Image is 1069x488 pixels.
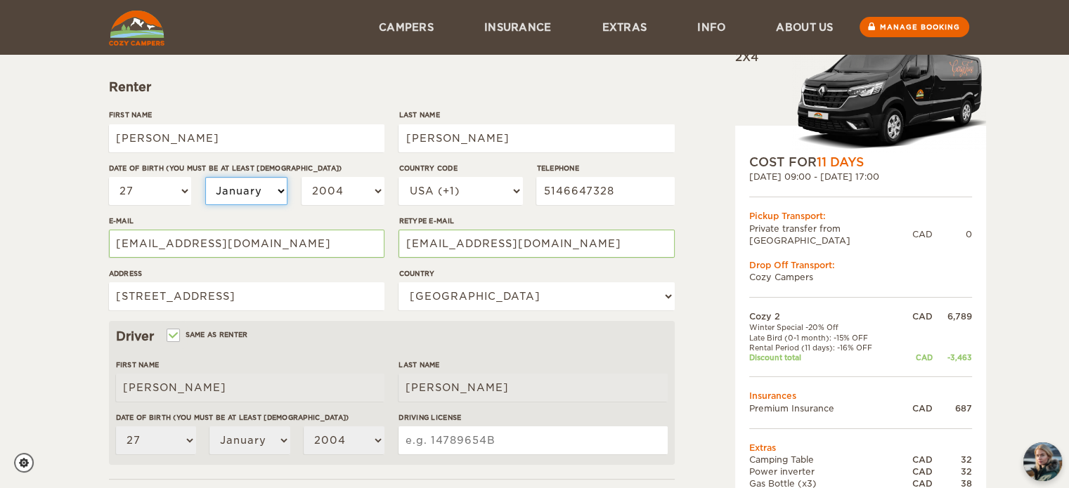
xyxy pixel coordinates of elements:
[109,163,384,173] label: Date of birth (You must be at least [DEMOGRAPHIC_DATA])
[116,374,384,402] input: e.g. William
[399,230,674,258] input: e.g. example@example.com
[749,454,899,466] td: Camping Table
[399,374,667,402] input: e.g. Smith
[109,124,384,152] input: e.g. William
[899,454,933,466] div: CAD
[749,402,899,414] td: Premium Insurance
[749,259,972,271] div: Drop Off Transport:
[899,466,933,477] div: CAD
[749,466,899,477] td: Power inverter
[1023,442,1062,481] button: chat-button
[399,163,522,173] label: Country Code
[109,11,164,46] img: Cozy Campers
[860,17,969,37] a: Manage booking
[749,332,899,342] td: Late Bird (0-1 month): -15% OFF
[912,228,933,240] div: CAD
[749,390,972,402] td: Insurances
[749,222,912,246] td: Private transfer from [GEOGRAPHIC_DATA]
[109,110,384,120] label: First Name
[116,328,668,345] div: Driver
[749,154,972,171] div: COST FOR
[749,322,899,332] td: Winter Special -20% Off
[933,352,972,362] div: -3,463
[536,177,674,205] input: e.g. 1 234 567 890
[168,328,248,341] label: Same as renter
[735,34,986,154] div: Automatic 2x4
[933,310,972,322] div: 6,789
[168,332,177,341] input: Same as renter
[109,268,384,279] label: Address
[899,310,933,322] div: CAD
[749,352,899,362] td: Discount total
[749,210,972,222] div: Pickup Transport:
[116,412,384,423] label: Date of birth (You must be at least [DEMOGRAPHIC_DATA])
[899,402,933,414] div: CAD
[933,402,972,414] div: 687
[109,79,675,95] div: Renter
[536,163,674,173] label: Telephone
[399,124,674,152] input: e.g. Smith
[399,412,667,423] label: Driving License
[399,216,674,226] label: Retype E-mail
[399,268,674,279] label: Country
[791,38,986,154] img: Langur-m-c-logo-2.png
[749,343,899,352] td: Rental Period (11 days): -16% OFF
[817,155,864,169] span: 11 Days
[933,228,972,240] div: 0
[399,426,667,454] input: e.g. 14789654B
[109,230,384,258] input: e.g. example@example.com
[1023,442,1062,481] img: Freyja at Cozy Campers
[116,360,384,370] label: First Name
[899,352,933,362] div: CAD
[109,282,384,310] input: e.g. Street, City, Zip Code
[749,442,972,454] td: Extras
[749,171,972,183] div: [DATE] 09:00 - [DATE] 17:00
[749,271,972,283] td: Cozy Campers
[933,454,972,466] div: 32
[14,453,43,473] a: Cookie settings
[109,216,384,226] label: E-mail
[399,360,667,370] label: Last Name
[399,110,674,120] label: Last Name
[933,466,972,477] div: 32
[749,310,899,322] td: Cozy 2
